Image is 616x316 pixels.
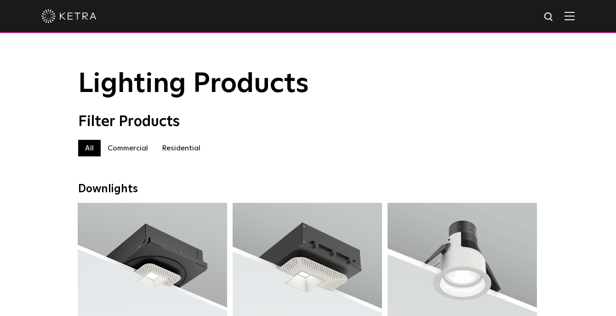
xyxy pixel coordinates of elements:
[78,113,538,131] div: Filter Products
[78,70,309,98] span: Lighting Products
[78,183,538,196] div: Downlights
[41,9,97,23] img: ketra-logo-2019-white
[565,11,575,20] img: Hamburger%20Nav.svg
[78,140,101,156] label: All
[543,11,555,23] img: search icon
[101,140,155,156] label: Commercial
[155,140,207,156] label: Residential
